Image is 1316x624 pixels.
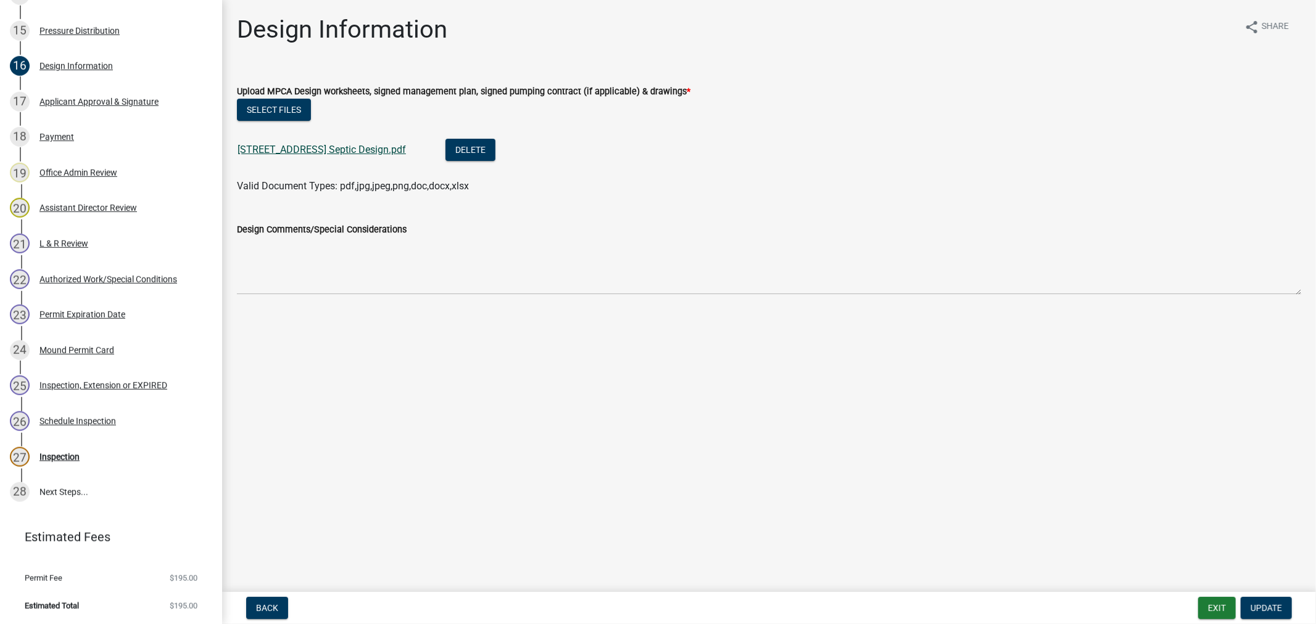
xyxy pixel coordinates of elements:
span: Update [1251,603,1282,613]
wm-modal-confirm: Delete Document [445,145,495,157]
label: Upload MPCA Design worksheets, signed management plan, signed pumping contract (if applicable) & ... [237,88,690,96]
div: 21 [10,234,30,253]
span: Estimated Total [25,602,79,610]
div: Authorized Work/Special Conditions [39,275,177,284]
button: Exit [1198,597,1236,619]
button: Delete [445,139,495,161]
div: Permit Expiration Date [39,310,125,319]
div: Inspection [39,453,80,461]
div: Inspection, Extension or EXPIRED [39,381,167,390]
i: share [1244,20,1259,35]
span: $195.00 [170,602,197,610]
div: Applicant Approval & Signature [39,97,159,106]
div: 15 [10,21,30,41]
div: Design Information [39,62,113,70]
div: 17 [10,92,30,112]
div: 22 [10,269,30,289]
div: 19 [10,163,30,183]
div: 28 [10,482,30,502]
a: [STREET_ADDRESS] Septic Design.pdf [238,144,406,155]
span: Valid Document Types: pdf,jpg,jpeg,png,doc,docx,xlsx [237,180,469,192]
div: 18 [10,127,30,147]
button: Select files [237,99,311,121]
a: Estimated Fees [10,525,202,549]
div: 26 [10,411,30,431]
span: $195.00 [170,574,197,582]
div: 20 [10,198,30,218]
button: Back [246,597,288,619]
div: Pressure Distribution [39,27,120,35]
h1: Design Information [237,15,447,44]
div: 25 [10,376,30,395]
div: Payment [39,133,74,141]
button: shareShare [1235,15,1299,39]
div: 27 [10,447,30,467]
span: Permit Fee [25,574,62,582]
label: Design Comments/Special Considerations [237,226,407,234]
button: Update [1241,597,1292,619]
div: Assistant Director Review [39,203,137,212]
div: 24 [10,340,30,360]
div: 23 [10,305,30,324]
span: Back [256,603,278,613]
span: Share [1262,20,1289,35]
div: 16 [10,56,30,76]
div: Office Admin Review [39,168,117,177]
div: Schedule Inspection [39,417,116,425]
div: L & R Review [39,239,88,248]
div: Mound Permit Card [39,346,114,355]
